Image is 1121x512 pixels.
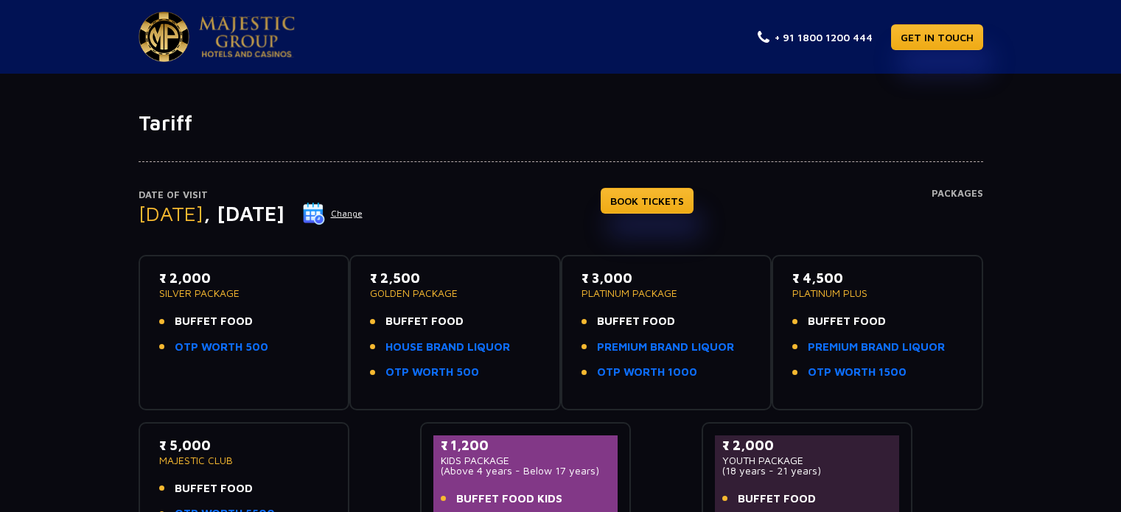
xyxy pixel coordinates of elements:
p: ₹ 3,000 [582,268,752,288]
img: Majestic Pride [139,12,189,62]
p: KIDS PACKAGE [441,455,611,466]
p: GOLDEN PACKAGE [370,288,540,298]
a: GET IN TOUCH [891,24,983,50]
p: SILVER PACKAGE [159,288,329,298]
img: Majestic Pride [199,16,295,57]
p: Date of Visit [139,188,363,203]
p: YOUTH PACKAGE [722,455,893,466]
span: BUFFET FOOD [175,313,253,330]
p: PLATINUM PACKAGE [582,288,752,298]
h1: Tariff [139,111,983,136]
p: MAJESTIC CLUB [159,455,329,466]
a: OTP WORTH 1000 [597,364,697,381]
p: ₹ 2,000 [159,268,329,288]
p: (18 years - 21 years) [722,466,893,476]
span: BUFFET FOOD [738,491,816,508]
a: PREMIUM BRAND LIQUOR [808,339,945,356]
a: BOOK TICKETS [601,188,694,214]
a: PREMIUM BRAND LIQUOR [597,339,734,356]
span: BUFFET FOOD [175,480,253,497]
a: OTP WORTH 500 [175,339,268,356]
span: BUFFET FOOD [385,313,464,330]
p: ₹ 2,000 [722,435,893,455]
p: (Above 4 years - Below 17 years) [441,466,611,476]
p: ₹ 5,000 [159,435,329,455]
a: OTP WORTH 1500 [808,364,907,381]
p: ₹ 1,200 [441,435,611,455]
a: + 91 1800 1200 444 [758,29,873,45]
span: , [DATE] [203,201,284,225]
button: Change [302,202,363,225]
span: BUFFET FOOD [808,313,886,330]
h4: Packages [932,188,983,241]
a: OTP WORTH 500 [385,364,479,381]
p: ₹ 4,500 [792,268,963,288]
p: PLATINUM PLUS [792,288,963,298]
span: BUFFET FOOD [597,313,675,330]
p: ₹ 2,500 [370,268,540,288]
span: [DATE] [139,201,203,225]
a: HOUSE BRAND LIQUOR [385,339,510,356]
span: BUFFET FOOD KIDS [456,491,562,508]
